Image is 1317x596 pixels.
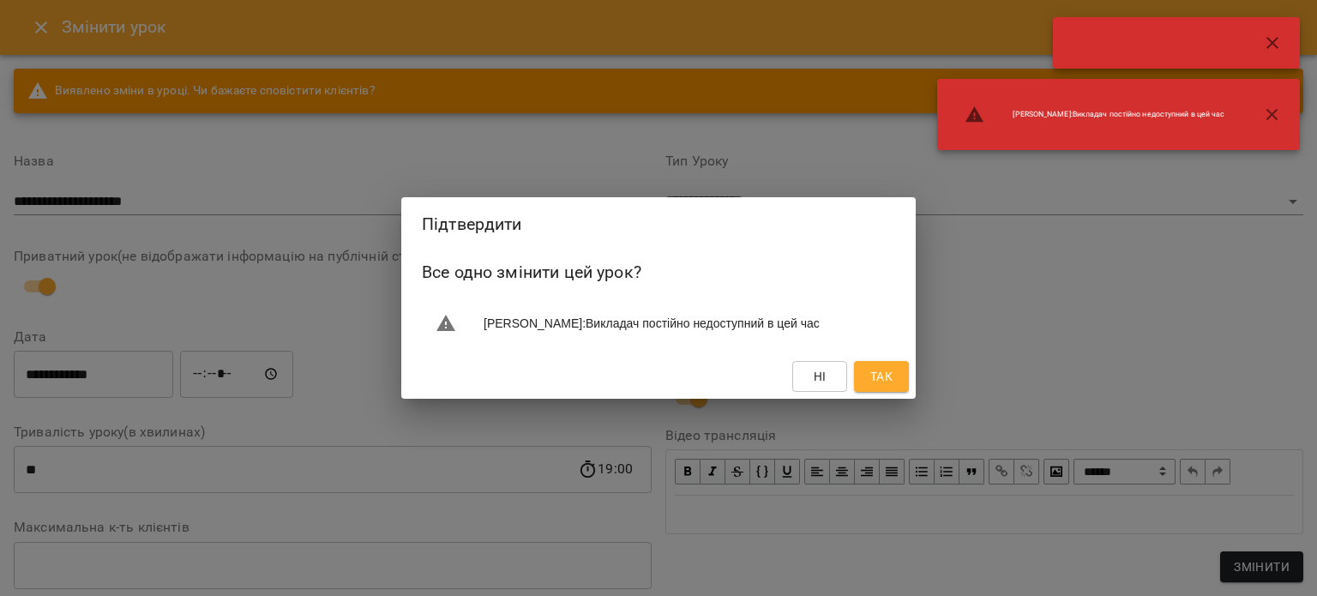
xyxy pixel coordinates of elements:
[422,211,895,238] h2: Підтвердити
[951,98,1238,132] li: [PERSON_NAME] : Викладач постійно недоступний в цей час
[814,366,827,387] span: Ні
[792,361,847,392] button: Ні
[422,259,895,286] h6: Все одно змінити цей урок?
[854,361,909,392] button: Так
[870,366,893,387] span: Так
[422,306,895,340] li: [PERSON_NAME] : Викладач постійно недоступний в цей час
